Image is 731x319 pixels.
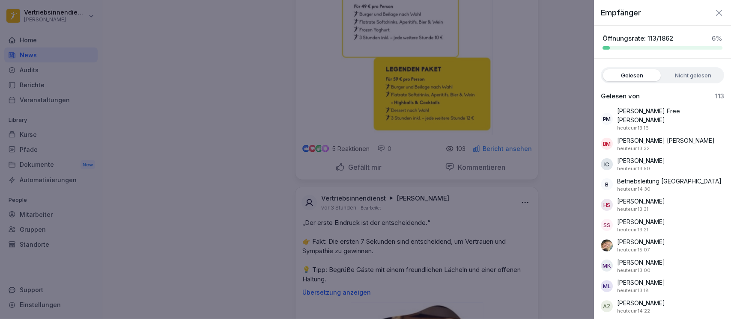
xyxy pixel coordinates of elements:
p: 6 % [712,34,722,43]
p: 4. September 2025 um 13:16 [617,124,649,132]
p: 4. September 2025 um 13:50 [617,165,650,172]
div: BM [601,138,613,150]
p: 113 [715,92,724,100]
div: AZ [601,300,613,312]
p: Empfänger [601,7,641,18]
div: ML [601,280,613,292]
p: 4. September 2025 um 14:22 [617,307,650,315]
p: 4. September 2025 um 13:18 [617,287,649,294]
p: [PERSON_NAME] [617,197,665,206]
p: [PERSON_NAME] Free [PERSON_NAME] [617,106,724,124]
p: 4. September 2025 um 13:31 [617,206,648,213]
div: MK [601,260,613,272]
p: 4. September 2025 um 14:30 [617,186,650,193]
div: PM [601,113,613,125]
label: Gelesen [603,69,661,81]
p: [PERSON_NAME] [617,278,665,287]
p: 4. September 2025 um 13:21 [617,226,648,233]
p: [PERSON_NAME] [617,217,665,226]
div: B [601,178,613,190]
p: Öffnungsrate: 113/1862 [603,34,673,43]
div: SS [601,219,613,231]
label: Nicht gelesen [664,69,722,81]
div: HS [601,199,613,211]
p: [PERSON_NAME] [617,258,665,267]
p: 4. September 2025 um 13:32 [617,145,650,152]
p: [PERSON_NAME] [PERSON_NAME] [617,136,715,145]
img: btczj08uchphfft00l736ods.png [601,239,613,251]
p: 4. September 2025 um 13:00 [617,267,650,274]
p: [PERSON_NAME] [617,156,665,165]
p: 4. September 2025 um 15:07 [617,246,650,254]
p: [PERSON_NAME] [617,237,665,246]
p: Betriebsleitung [GEOGRAPHIC_DATA] [617,177,722,186]
div: IC [601,158,613,170]
p: Gelesen von [601,92,640,100]
p: [PERSON_NAME] [617,298,665,307]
